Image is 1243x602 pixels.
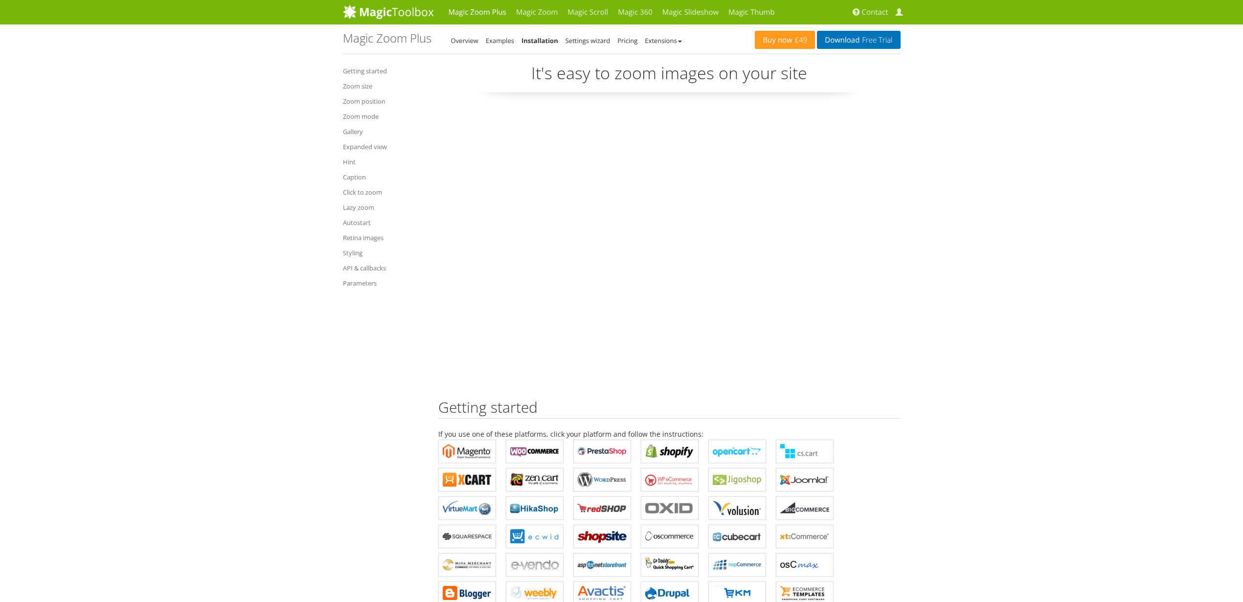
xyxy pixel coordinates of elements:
b: Magic Zoom Plus for e-vendo [510,557,559,572]
b: Magic Zoom Plus for ecommerce Templates [780,586,829,601]
a: Magic Zoom Plus for xt:Commerce [776,525,834,548]
a: Magic Zoom Plus for WP e-Commerce [641,468,699,491]
a: Magic Zoom Plus for Jigoshop [708,468,766,491]
a: Magic Zoom Plus for VirtueMart [438,496,496,520]
a: Magic Zoom Plus for Joomla [776,468,834,491]
b: Magic Zoom Plus for HikaShop [510,501,559,515]
a: Autostart [343,217,424,228]
a: Zoom size [343,80,424,92]
a: Magic Zoom Plus for redSHOP [573,496,631,520]
b: Magic Zoom Plus for WordPress [578,472,627,487]
b: Magic Zoom Plus for ShopSite [578,529,627,544]
b: Magic Zoom Plus for Volusion [713,501,762,515]
a: Buy now£49 [755,31,815,49]
b: Magic Zoom Plus for Zen Cart [510,472,559,487]
a: Magic Zoom Plus for WooCommerce [506,440,564,463]
a: Installation [521,36,558,45]
b: Magic Zoom Plus for Shopify [645,444,694,459]
b: Magic Zoom Plus for X-Cart [443,472,492,487]
b: Magic Zoom Plus for ECWID [510,529,559,544]
a: Click to zoom [343,186,424,198]
a: Magic Zoom Plus for X-Cart [438,468,496,491]
a: Magic Zoom Plus for Shopify [641,440,699,463]
a: Magic Zoom Plus for Magento [438,440,496,463]
a: Parameters [343,277,424,289]
a: Settings wizard [565,36,610,45]
a: Magic Zoom Plus for PrestaShop [573,440,631,463]
a: API & callbacks [343,262,424,274]
a: Gallery [343,126,424,137]
b: Magic Zoom Plus for GoDaddy Shopping Cart [645,557,694,572]
a: Examples [486,36,514,45]
a: Styling [343,247,424,259]
p: It's easy to zoom images on your site [438,62,901,92]
b: Magic Zoom Plus for Magento [443,444,492,459]
img: MagicToolbox.com - Image tools for your website [343,4,434,19]
a: Magic Zoom Plus for Zen Cart [506,468,564,491]
b: Magic Zoom Plus for Blogger [443,586,492,601]
b: Magic Zoom Plus for osCommerce [645,529,694,544]
b: Magic Zoom Plus for xt:Commerce [780,529,829,544]
a: Zoom position [343,95,424,107]
b: Magic Zoom Plus for PrestaShop [578,444,627,459]
span: Free Trial [859,36,892,44]
b: Magic Zoom Plus for Drupal [645,586,694,601]
b: Magic Zoom Plus for Bigcommerce [780,501,829,515]
a: Pricing [617,36,637,45]
a: Magic Zoom Plus for Miva Merchant [438,553,496,577]
b: Magic Zoom Plus for Avactis [578,586,627,601]
a: Magic Zoom Plus for Bigcommerce [776,496,834,520]
b: Magic Zoom Plus for WP e-Commerce [645,472,694,487]
a: Magic Zoom Plus for ECWID [506,525,564,548]
span: £49 [792,36,808,44]
a: Caption [343,171,424,183]
a: Magic Zoom Plus for e-vendo [506,553,564,577]
span: Contact [862,7,888,17]
b: Magic Zoom Plus for Joomla [780,472,829,487]
a: Magic Zoom Plus for nopCommerce [708,553,766,577]
b: Magic Zoom Plus for nopCommerce [713,557,762,572]
a: Extensions [645,36,681,45]
a: Lazy zoom [343,201,424,213]
a: Getting started [343,65,424,77]
b: Magic Zoom Plus for osCMax [780,557,829,572]
b: Magic Zoom Plus for Jigoshop [713,472,762,487]
a: DownloadFree Trial [817,31,900,49]
a: Magic Zoom Plus for osCommerce [641,525,699,548]
h2: Getting started [438,399,901,419]
b: Magic Zoom Plus for OpenCart [713,444,762,459]
a: Retina images [343,232,424,244]
a: Magic Zoom Plus for AspDotNetStorefront [573,553,631,577]
a: Magic Zoom Plus for OpenCart [708,440,766,463]
b: Magic Zoom Plus for CubeCart [713,529,762,544]
a: Magic Zoom Plus for WordPress [573,468,631,491]
h1: Magic Zoom Plus [343,32,431,45]
a: Zoom mode [343,111,424,122]
b: Magic Zoom Plus for Weebly [510,586,559,601]
a: Magic Zoom Plus for CubeCart [708,525,766,548]
b: Magic Zoom Plus for CS-Cart [780,444,829,459]
b: Magic Zoom Plus for Miva Merchant [443,557,492,572]
b: Magic Zoom Plus for AspDotNetStorefront [578,557,627,572]
a: Magic Zoom Plus for OXID [641,496,699,520]
b: Magic Zoom Plus for Squarespace [443,529,492,544]
b: Magic Zoom Plus for OXID [645,501,694,515]
b: Magic Zoom Plus for redSHOP [578,501,627,515]
b: Magic Zoom Plus for WooCommerce [510,444,559,459]
a: Expanded view [343,141,424,153]
b: Magic Zoom Plus for EKM [713,586,762,601]
a: Magic Zoom Plus for Volusion [708,496,766,520]
a: Magic Zoom Plus for HikaShop [506,496,564,520]
b: Magic Zoom Plus for VirtueMart [443,501,492,515]
a: Magic Zoom Plus for Squarespace [438,525,496,548]
a: Magic Zoom Plus for ShopSite [573,525,631,548]
a: Overview [451,36,478,45]
a: Magic Zoom Plus for osCMax [776,553,834,577]
a: Hint [343,156,424,168]
a: Magic Zoom Plus for CS-Cart [776,440,834,463]
a: Magic Zoom Plus for GoDaddy Shopping Cart [641,553,699,577]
